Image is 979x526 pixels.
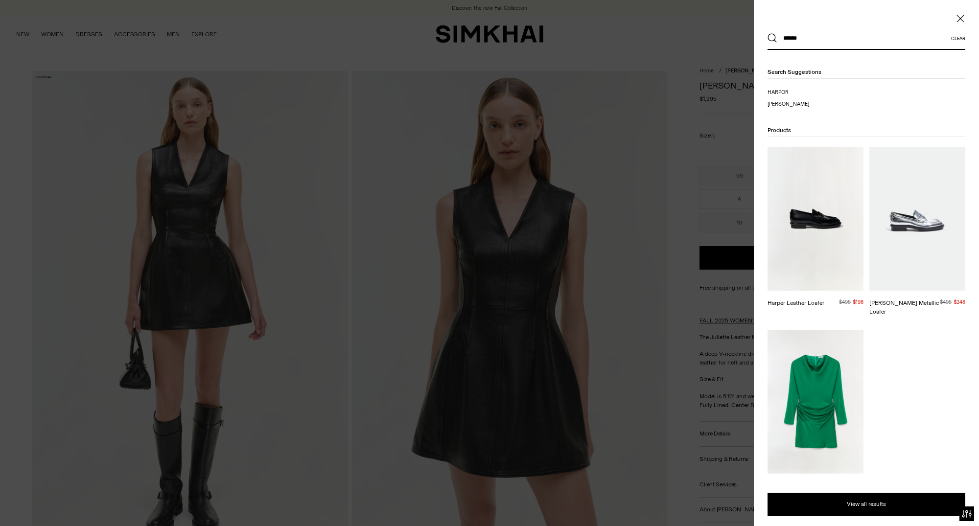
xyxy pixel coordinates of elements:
span: $595 [852,482,863,488]
a: Harpor Satin Mini Dress Harpor Satin Mini Dress $595 [768,330,863,490]
span: $248 [954,299,965,305]
a: Harper Metallic Loafer [PERSON_NAME] Metallic Loafer $495$248 [869,147,965,316]
s: $495 [940,299,952,305]
input: What are you looking for? [777,27,951,49]
div: [PERSON_NAME] Metallic Loafer [869,298,940,316]
button: Close [956,14,965,23]
img: Harper Metallic Loafer [869,147,965,291]
div: Harpor Satin Mini Dress [768,481,830,490]
span: harpor [768,89,789,95]
button: View all results [768,493,965,516]
a: harpor [768,89,863,96]
span: $198 [853,299,863,305]
a: Harper Leather Loafer Harper Leather Loafer $495$198 [768,147,863,316]
mark: [PERSON_NAME] [768,101,809,107]
span: Search suggestions [768,69,821,75]
div: Harper Leather Loafer [768,298,824,307]
img: Harper Leather Loafer [768,147,863,291]
a: harper [768,100,863,108]
span: Products [768,127,791,134]
img: Harpor Satin Mini Dress [768,330,863,474]
s: $495 [839,299,851,305]
button: Search [768,33,777,43]
button: Clear [951,36,965,41]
